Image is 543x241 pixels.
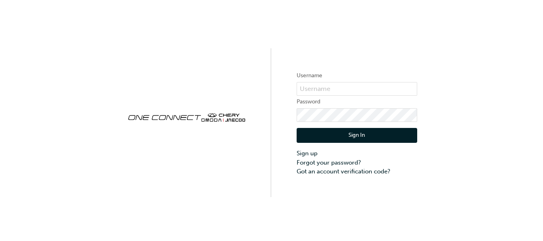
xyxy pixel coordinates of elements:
img: oneconnect [126,106,247,127]
input: Username [297,82,417,96]
a: Sign up [297,149,417,158]
label: Password [297,97,417,107]
a: Got an account verification code? [297,167,417,176]
button: Sign In [297,128,417,143]
label: Username [297,71,417,80]
a: Forgot your password? [297,158,417,167]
